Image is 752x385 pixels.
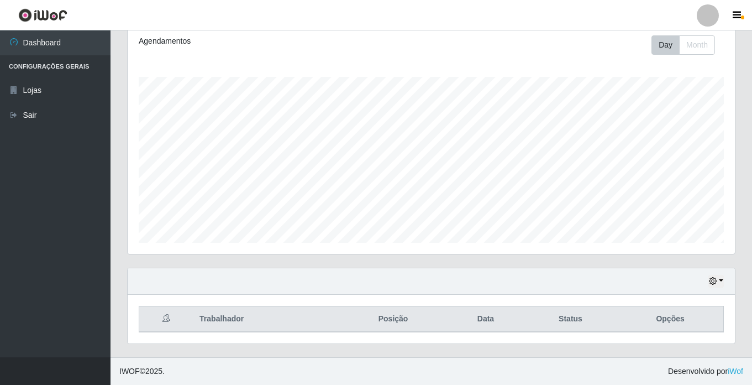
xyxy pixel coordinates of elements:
a: iWof [728,367,743,376]
th: Posição [339,306,448,332]
img: CoreUI Logo [18,8,67,22]
button: Month [679,35,715,55]
button: Day [651,35,680,55]
div: Toolbar with button groups [651,35,724,55]
div: Agendamentos [139,35,373,47]
span: IWOF [119,367,140,376]
th: Opções [617,306,723,332]
div: First group [651,35,715,55]
th: Trabalhador [193,306,339,332]
span: © 2025 . [119,366,165,377]
span: Desenvolvido por [668,366,743,377]
th: Data [448,306,524,332]
th: Status [524,306,617,332]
